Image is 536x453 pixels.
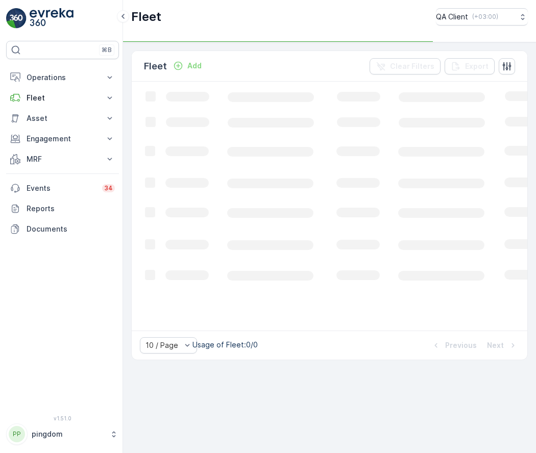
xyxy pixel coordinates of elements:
[6,129,119,149] button: Engagement
[445,58,495,74] button: Export
[6,108,119,129] button: Asset
[6,415,119,421] span: v 1.51.0
[30,8,74,29] img: logo_light-DOdMpM7g.png
[436,8,528,26] button: QA Client(+03:00)
[169,60,206,72] button: Add
[487,340,504,350] p: Next
[27,154,99,164] p: MRF
[144,59,167,73] p: Fleet
[187,61,202,71] p: Add
[104,184,113,192] p: 34
[27,134,99,144] p: Engagement
[131,9,161,25] p: Fleet
[486,339,519,351] button: Next
[6,178,119,198] a: Events34
[9,426,25,442] div: PP
[370,58,441,74] button: Clear Filters
[6,67,119,88] button: Operations
[6,8,27,29] img: logo
[436,12,468,22] p: QA Client
[27,183,96,193] p: Events
[192,340,258,350] p: Usage of Fleet : 0/0
[465,61,489,71] p: Export
[6,423,119,445] button: PPpingdom
[102,46,112,54] p: ⌘B
[27,72,99,83] p: Operations
[32,429,105,439] p: pingdom
[472,13,498,21] p: ( +03:00 )
[6,149,119,169] button: MRF
[430,339,478,351] button: Previous
[27,93,99,103] p: Fleet
[445,340,477,350] p: Previous
[6,198,119,219] a: Reports
[27,224,115,234] p: Documents
[390,61,434,71] p: Clear Filters
[27,113,99,123] p: Asset
[27,204,115,214] p: Reports
[6,88,119,108] button: Fleet
[6,219,119,239] a: Documents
